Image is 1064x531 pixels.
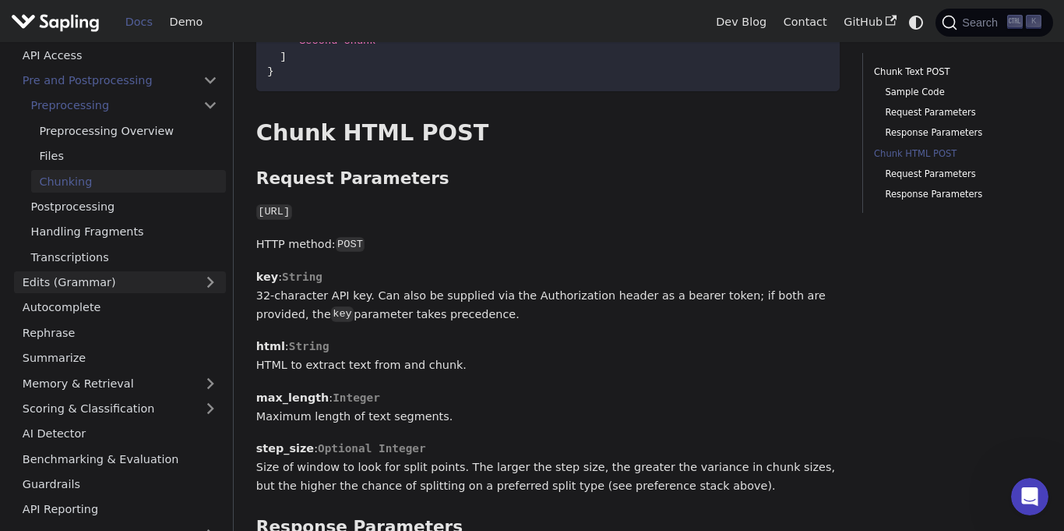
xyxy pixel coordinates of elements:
[835,10,904,34] a: GitHub
[256,119,840,147] h2: Chunk HTML POST
[957,16,1007,29] span: Search
[256,440,840,495] p: : Size of window to look for split points. The larger the step size, the greater the variance in ...
[874,147,1036,161] a: Chunk HTML POST
[14,448,226,470] a: Benchmarking & Evaluation
[31,119,226,142] a: Preprocessing Overview
[318,442,426,455] span: Optional Integer
[256,391,329,404] strong: max_length
[885,85,1030,100] a: Sample Code
[336,237,365,253] code: POST
[256,389,840,427] p: : Maximum length of text segments.
[23,246,226,268] a: Transcriptions
[256,442,314,455] strong: step_size
[885,167,1030,182] a: Request Parameters
[256,268,840,324] p: : 32-character API key. Can also be supplied via the Authorization header as a bearer token; if b...
[293,35,382,47] span: "Second chunk"
[256,340,285,352] strong: html
[11,11,100,34] img: Sapling.ai
[14,347,226,370] a: Summarize
[885,187,1030,202] a: Response Parameters
[14,44,226,66] a: API Access
[14,398,226,420] a: Scoring & Classification
[1011,478,1048,515] iframe: Intercom live chat
[14,296,226,319] a: Autocomplete
[256,338,840,375] p: : HTML to extract text from and chunk.
[11,11,105,34] a: Sapling.ai
[885,126,1030,140] a: Response Parameters
[256,168,840,189] h3: Request Parameters
[267,65,273,77] span: }
[905,11,928,34] button: Switch between dark and light mode (currently system mode)
[885,105,1030,120] a: Request Parameters
[775,10,836,34] a: Contact
[23,94,226,117] a: Preprocessing
[282,271,322,283] span: String
[14,321,226,344] a: Rephrase
[874,65,1036,80] a: Chunk Text POST
[333,391,380,404] span: Integer
[280,51,287,62] span: ]
[117,10,161,34] a: Docs
[31,170,226,193] a: Chunking
[31,145,226,168] a: Files
[256,204,292,220] code: [URL]
[935,9,1052,37] button: Search (Ctrl+K)
[161,10,211,34] a: Demo
[14,473,226,496] a: Guardrails
[289,340,329,352] span: String
[23,221,226,243] a: Handling Fragments
[14,423,226,445] a: AI Detector
[1026,15,1041,29] kbd: K
[23,196,226,218] a: Postprocessing
[707,10,774,34] a: Dev Blog
[256,235,840,254] p: HTTP method:
[14,271,226,294] a: Edits (Grammar)
[14,372,226,395] a: Memory & Retrieval
[14,498,226,521] a: API Reporting
[14,69,226,92] a: Pre and Postprocessing
[331,306,354,322] code: key
[256,271,278,283] strong: key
